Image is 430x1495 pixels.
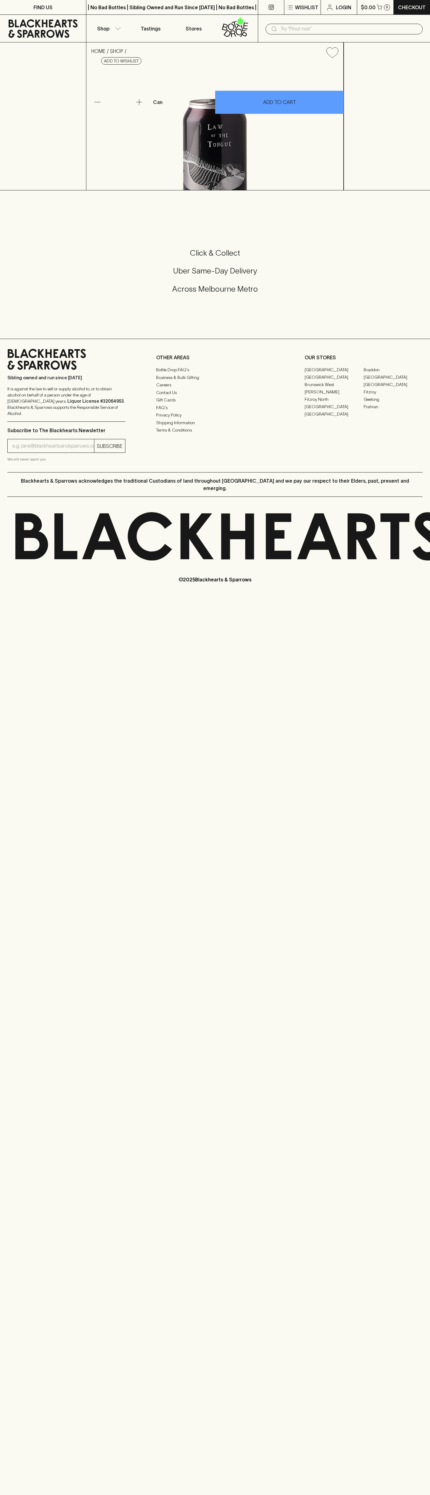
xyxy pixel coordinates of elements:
[280,24,418,34] input: Try "Pinot noir"
[97,25,109,32] p: Shop
[324,45,341,61] button: Add to wishlist
[97,442,123,450] p: SUBSCRIBE
[91,48,105,54] a: HOME
[364,373,423,381] a: [GEOGRAPHIC_DATA]
[153,98,163,106] p: Can
[101,57,141,65] button: Add to wishlist
[151,96,215,108] div: Can
[172,15,215,42] a: Stores
[67,399,124,404] strong: Liquor License #32064953
[156,397,274,404] a: Gift Cards
[156,366,274,374] a: Bottle Drop FAQ's
[141,25,160,32] p: Tastings
[364,396,423,403] a: Geelong
[215,91,344,114] button: ADD TO CART
[12,477,418,492] p: Blackhearts & Sparrows acknowledges the traditional Custodians of land throughout [GEOGRAPHIC_DAT...
[7,284,423,294] h5: Across Melbourne Metro
[364,403,423,410] a: Prahran
[12,441,94,451] input: e.g. jane@blackheartsandsparrows.com.au
[305,381,364,388] a: Brunswick West
[336,4,351,11] p: Login
[305,410,364,418] a: [GEOGRAPHIC_DATA]
[156,389,274,396] a: Contact Us
[86,15,129,42] button: Shop
[361,4,376,11] p: $0.00
[156,427,274,434] a: Terms & Conditions
[156,381,274,389] a: Careers
[295,4,318,11] p: Wishlist
[156,404,274,411] a: FAQ's
[305,396,364,403] a: Fitzroy North
[305,388,364,396] a: [PERSON_NAME]
[398,4,426,11] p: Checkout
[7,223,423,326] div: Call to action block
[156,374,274,381] a: Business & Bulk Gifting
[263,98,296,106] p: ADD TO CART
[7,248,423,258] h5: Click & Collect
[364,381,423,388] a: [GEOGRAPHIC_DATA]
[305,373,364,381] a: [GEOGRAPHIC_DATA]
[364,388,423,396] a: Fitzroy
[7,375,125,381] p: Sibling owned and run since [DATE]
[34,4,53,11] p: FIND US
[94,439,125,452] button: SUBSCRIBE
[156,354,274,361] p: OTHER AREAS
[7,456,125,462] p: We will never spam you
[305,354,423,361] p: OUR STORES
[7,266,423,276] h5: Uber Same-Day Delivery
[156,412,274,419] a: Privacy Policy
[7,427,125,434] p: Subscribe to The Blackhearts Newsletter
[364,366,423,373] a: Braddon
[156,419,274,426] a: Shipping Information
[86,63,343,190] img: 50788.png
[305,403,364,410] a: [GEOGRAPHIC_DATA]
[110,48,123,54] a: SHOP
[386,6,388,9] p: 0
[186,25,202,32] p: Stores
[7,386,125,417] p: It is against the law to sell or supply alcohol to, or to obtain alcohol on behalf of a person un...
[305,366,364,373] a: [GEOGRAPHIC_DATA]
[129,15,172,42] a: Tastings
